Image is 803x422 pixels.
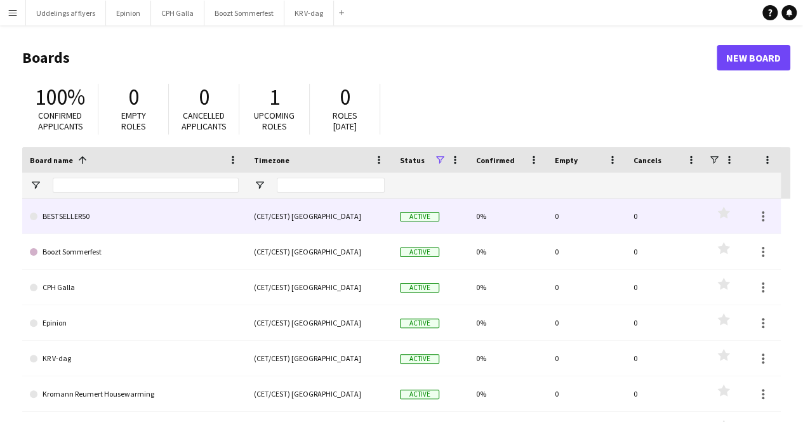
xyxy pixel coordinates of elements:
[30,155,73,165] span: Board name
[53,178,239,193] input: Board name Filter Input
[400,390,439,399] span: Active
[547,234,626,269] div: 0
[626,234,705,269] div: 0
[22,48,717,67] h1: Boards
[400,283,439,293] span: Active
[476,155,515,165] span: Confirmed
[35,83,85,111] span: 100%
[468,234,547,269] div: 0%
[547,341,626,376] div: 0
[30,341,239,376] a: KR V-dag
[333,110,357,132] span: Roles [DATE]
[626,270,705,305] div: 0
[468,376,547,411] div: 0%
[717,45,790,70] a: New Board
[30,270,239,305] a: CPH Galla
[26,1,106,25] button: Uddelings af flyers
[121,110,146,132] span: Empty roles
[468,270,547,305] div: 0%
[199,83,209,111] span: 0
[468,199,547,234] div: 0%
[626,305,705,340] div: 0
[400,247,439,257] span: Active
[30,180,41,191] button: Open Filter Menu
[468,305,547,340] div: 0%
[547,305,626,340] div: 0
[151,1,204,25] button: CPH Galla
[547,270,626,305] div: 0
[246,341,392,376] div: (CET/CEST) [GEOGRAPHIC_DATA]
[340,83,350,111] span: 0
[254,110,295,132] span: Upcoming roles
[634,155,661,165] span: Cancels
[246,305,392,340] div: (CET/CEST) [GEOGRAPHIC_DATA]
[254,155,289,165] span: Timezone
[269,83,280,111] span: 1
[128,83,139,111] span: 0
[400,319,439,328] span: Active
[254,180,265,191] button: Open Filter Menu
[30,199,239,234] a: BESTSELLER50
[277,178,385,193] input: Timezone Filter Input
[30,234,239,270] a: Boozt Sommerfest
[38,110,83,132] span: Confirmed applicants
[626,341,705,376] div: 0
[204,1,284,25] button: Boozt Sommerfest
[182,110,227,132] span: Cancelled applicants
[626,199,705,234] div: 0
[468,341,547,376] div: 0%
[555,155,578,165] span: Empty
[246,234,392,269] div: (CET/CEST) [GEOGRAPHIC_DATA]
[400,354,439,364] span: Active
[30,305,239,341] a: Epinion
[400,155,425,165] span: Status
[246,270,392,305] div: (CET/CEST) [GEOGRAPHIC_DATA]
[30,376,239,412] a: Kromann Reumert Housewarming
[547,376,626,411] div: 0
[106,1,151,25] button: Epinion
[400,212,439,221] span: Active
[246,199,392,234] div: (CET/CEST) [GEOGRAPHIC_DATA]
[284,1,334,25] button: KR V-dag
[547,199,626,234] div: 0
[246,376,392,411] div: (CET/CEST) [GEOGRAPHIC_DATA]
[626,376,705,411] div: 0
